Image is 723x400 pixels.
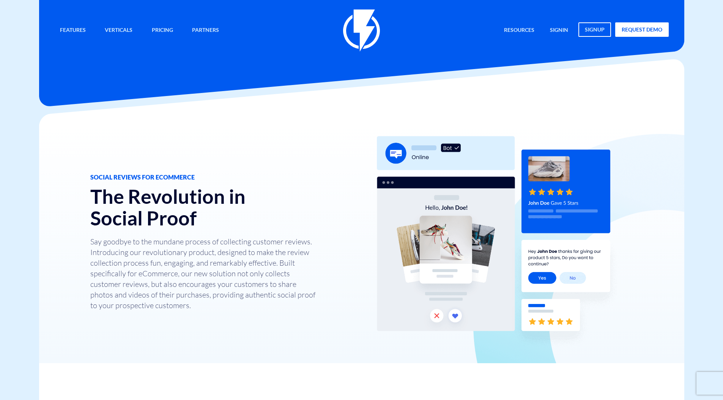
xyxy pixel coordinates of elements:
[186,22,225,39] a: Partners
[90,236,318,311] p: Say goodbye to the mundane process of collecting customer reviews. Introducing our revolutionary ...
[578,22,611,37] a: signup
[90,186,356,229] h2: The Revolution in Social Proof
[54,22,91,39] a: Features
[90,173,356,182] span: SOCIAL REVIEWS FOR ECOMMERCE
[99,22,138,39] a: Verticals
[146,22,179,39] a: Pricing
[498,22,540,39] a: Resources
[615,22,669,37] a: request demo
[544,22,574,39] a: signin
